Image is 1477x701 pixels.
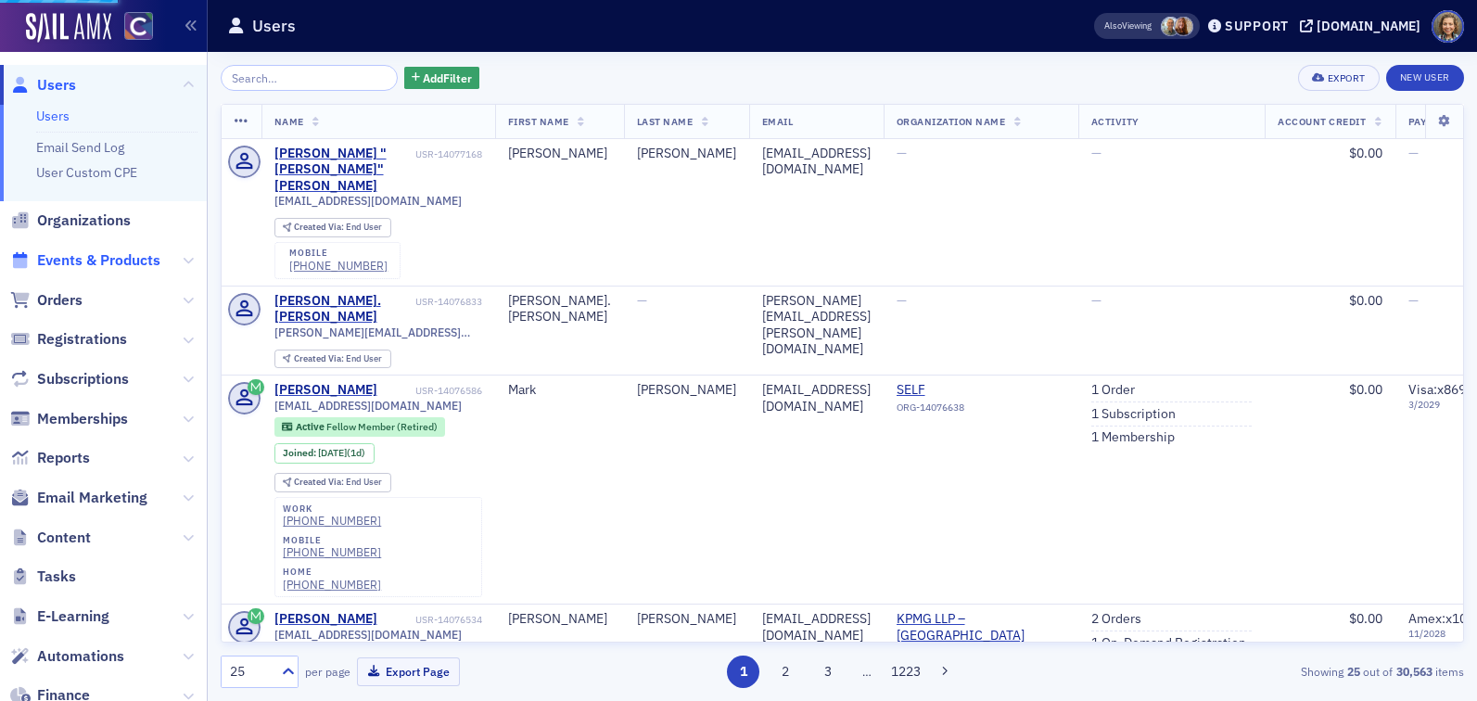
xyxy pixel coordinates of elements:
button: 1223 [889,656,922,688]
a: Users [10,75,76,96]
span: Joined : [283,447,318,459]
a: Tasks [10,567,76,587]
a: [PERSON_NAME] [274,382,377,399]
span: Name [274,115,304,128]
a: [PHONE_NUMBER] [289,259,388,273]
span: Events & Products [37,250,160,271]
span: Add Filter [423,70,472,86]
input: Search… [221,65,398,91]
span: — [897,292,907,309]
a: Automations [10,646,124,667]
span: KPMG LLP – Denver [897,611,1065,644]
div: Joined: 2025-10-13 00:00:00 [274,443,375,464]
a: 1 On-Demand Registration [1091,635,1246,652]
div: Created Via: End User [274,218,391,237]
a: 1 Membership [1091,429,1175,446]
a: View Homepage [111,12,153,44]
a: [PHONE_NUMBER] [283,514,381,528]
button: 3 [811,656,844,688]
div: [PERSON_NAME].[PERSON_NAME] [508,293,611,325]
span: — [1408,292,1419,309]
div: [DOMAIN_NAME] [1317,18,1420,34]
div: [PERSON_NAME] "[PERSON_NAME]" [PERSON_NAME] [274,146,413,195]
span: Sheila Duggan [1174,17,1193,36]
span: First Name [508,115,569,128]
button: 2 [770,656,802,688]
a: Content [10,528,91,548]
span: [PERSON_NAME][EMAIL_ADDRESS][PERSON_NAME][DOMAIN_NAME] [274,325,482,339]
div: [PERSON_NAME] [637,382,736,399]
a: [PHONE_NUMBER] [283,545,381,559]
img: SailAMX [26,13,111,43]
span: Created Via : [294,476,346,488]
div: work [283,503,381,515]
a: Orders [10,290,83,311]
span: Viewing [1104,19,1152,32]
div: [PERSON_NAME] [508,146,611,162]
div: Export [1328,73,1366,83]
div: home [283,567,381,578]
a: Active Fellow Member (Retired) [282,421,437,433]
span: Orders [37,290,83,311]
span: — [637,292,647,309]
a: Email Marketing [10,488,147,508]
div: [PERSON_NAME][EMAIL_ADDRESS][PERSON_NAME][DOMAIN_NAME] [762,293,871,358]
span: E-Learning [37,606,109,627]
span: $0.00 [1349,381,1382,398]
div: Created Via: End User [274,350,391,369]
span: … [854,663,880,680]
span: Email Marketing [37,488,147,508]
a: Subscriptions [10,369,129,389]
span: Email [762,115,794,128]
div: End User [294,354,382,364]
span: Subscriptions [37,369,129,389]
div: [PERSON_NAME] [508,611,611,628]
label: per page [305,663,350,680]
span: $0.00 [1349,292,1382,309]
a: 1 Subscription [1091,406,1176,423]
span: Tasks [37,567,76,587]
div: End User [294,223,382,233]
h1: Users [252,15,296,37]
button: AddFilter [404,67,480,90]
span: — [1408,145,1419,161]
span: $0.00 [1349,610,1382,627]
button: Export Page [357,657,460,686]
div: Support [1225,18,1289,34]
span: Derrol Moorhead [1161,17,1180,36]
span: [DATE] [318,446,347,459]
span: Active [296,420,326,433]
div: USR-14076833 [415,296,482,308]
span: — [1091,145,1101,161]
a: E-Learning [10,606,109,627]
div: [PERSON_NAME].[PERSON_NAME] [274,293,413,325]
div: ORG-14076638 [897,401,1065,420]
div: [PERSON_NAME] [637,146,736,162]
div: [PERSON_NAME] [637,611,736,628]
a: [PHONE_NUMBER] [283,578,381,592]
div: mobile [289,248,388,259]
div: Also [1104,19,1122,32]
a: Registrations [10,329,127,350]
span: $0.00 [1349,145,1382,161]
a: Memberships [10,409,128,429]
div: mobile [283,535,381,546]
a: Organizations [10,210,131,231]
span: Last Name [637,115,694,128]
a: [PERSON_NAME] [274,611,377,628]
div: USR-14076534 [380,614,482,626]
strong: 30,563 [1393,663,1435,680]
button: Export [1298,65,1379,91]
span: Fellow Member (Retired) [326,420,438,433]
span: [EMAIL_ADDRESS][DOMAIN_NAME] [274,399,462,413]
div: [EMAIL_ADDRESS][DOMAIN_NAME] [762,611,871,644]
button: [DOMAIN_NAME] [1300,19,1427,32]
div: Mark [508,382,611,399]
